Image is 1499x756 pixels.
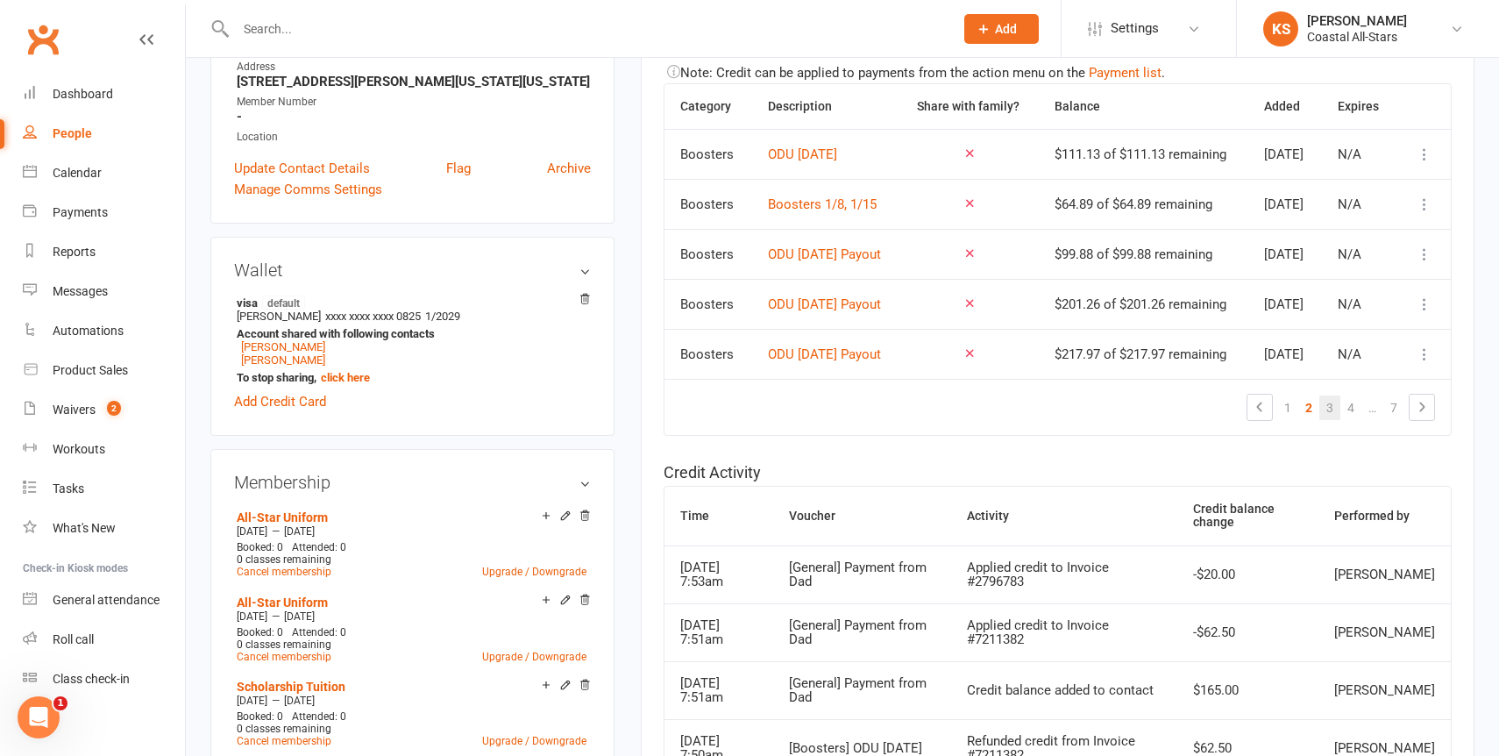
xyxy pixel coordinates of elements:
div: [DATE] [1264,197,1305,212]
span: 0 classes remaining [237,553,331,566]
div: Workouts [53,442,105,456]
a: Cancel membership [237,566,331,578]
a: Archive [547,158,591,179]
td: Boosters [664,329,752,379]
span: Attended: 0 [292,541,346,553]
div: $64.89 of $64.89 remaining [1055,197,1233,212]
a: Upgrade / Downgrade [482,566,586,578]
a: Scholarship Tuition [237,680,345,694]
div: [General] Payment from Dad [789,618,935,647]
div: Class check-in [53,672,130,686]
div: [DATE] [1264,147,1305,162]
button: ODU [DATE] Payout [768,344,881,365]
div: [DATE] 7:51am [680,676,757,705]
div: N/A [1338,297,1382,312]
span: Attended: 0 [292,710,346,723]
div: Reports [53,245,96,259]
span: [DATE] [284,695,315,707]
div: N/A [1338,147,1382,162]
div: — [232,610,591,624]
div: $165.00 [1193,683,1303,698]
td: Boosters [664,179,752,229]
input: Search... [231,17,941,41]
div: Payments [53,205,108,219]
div: People [53,126,92,140]
button: Boosters 1/8, 1/15 [768,194,877,215]
div: General attendance [53,593,160,607]
a: People [23,114,185,153]
a: Cancel membership [237,651,331,663]
span: 1/2029 [425,310,460,323]
span: Booked: 0 [237,626,283,638]
button: Payment list [1089,62,1162,83]
td: Boosters [664,229,752,279]
a: 3 [1319,396,1340,420]
strong: To stop sharing, [237,371,582,384]
span: 0 classes remaining [237,723,331,735]
a: 4 [1340,396,1361,420]
iframe: Intercom live chat [18,696,60,738]
th: Voucher [773,487,951,546]
td: [PERSON_NAME] [1318,661,1451,719]
strong: [STREET_ADDRESS][PERSON_NAME][US_STATE][US_STATE] [237,74,591,89]
th: Category [664,84,752,129]
th: Time [664,487,773,546]
a: All-Star Uniform [237,596,328,610]
td: [PERSON_NAME] [1318,546,1451,603]
div: [DATE] [1264,247,1305,262]
span: [DATE] [284,525,315,538]
span: Add [995,22,1017,36]
a: Product Sales [23,351,185,390]
strong: - [237,109,591,125]
a: General attendance kiosk mode [23,581,185,620]
a: 1 [1277,396,1298,420]
button: ODU [DATE] Payout [768,294,881,315]
span: xxxx xxxx xxxx 0825 [325,310,421,323]
div: [DATE] 7:53am [680,560,757,589]
a: Reports [23,232,185,272]
strong: Account shared with following contacts [237,327,582,340]
a: Automations [23,311,185,351]
td: [PERSON_NAME] [1318,603,1451,661]
a: What's New [23,509,185,548]
div: Waivers [53,403,96,417]
span: Booked: 0 [237,541,283,553]
div: [DATE] 7:51am [680,618,757,647]
div: — [232,524,591,538]
span: [DATE] [237,695,267,707]
div: [DATE] [1264,297,1305,312]
a: Cancel membership [237,735,331,747]
button: ODU [DATE] Payout [768,244,881,265]
div: Calendar [53,166,102,180]
span: [DATE] [284,610,315,623]
strong: visa [237,296,582,310]
div: N/A [1338,347,1382,362]
div: $111.13 of $111.13 remaining [1055,147,1233,162]
a: … [1361,396,1383,420]
th: Added [1248,84,1321,129]
th: Balance [1039,84,1248,129]
th: Performed by [1318,487,1451,546]
th: Expires [1322,84,1397,129]
div: Product Sales [53,363,128,377]
div: -$62.50 [1193,625,1303,640]
div: Automations [53,324,124,338]
div: $217.97 of $217.97 remaining [1055,347,1233,362]
h3: Membership [234,473,591,492]
div: Dashboard [53,87,113,101]
a: Messages [23,272,185,311]
a: Tasks [23,469,185,509]
div: KS [1263,11,1298,46]
div: Location [237,129,591,146]
div: Tasks [53,481,84,496]
div: Address [237,59,591,75]
td: Boosters [664,129,752,179]
div: [DATE] [1264,347,1305,362]
td: Credit balance added to contact [951,661,1176,719]
div: N/A [1338,197,1382,212]
div: Messages [53,284,108,298]
td: Applied credit to Invoice #7211382 [951,603,1176,661]
div: Roll call [53,632,94,646]
button: Add [964,14,1039,44]
a: Add Credit Card [234,391,326,412]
